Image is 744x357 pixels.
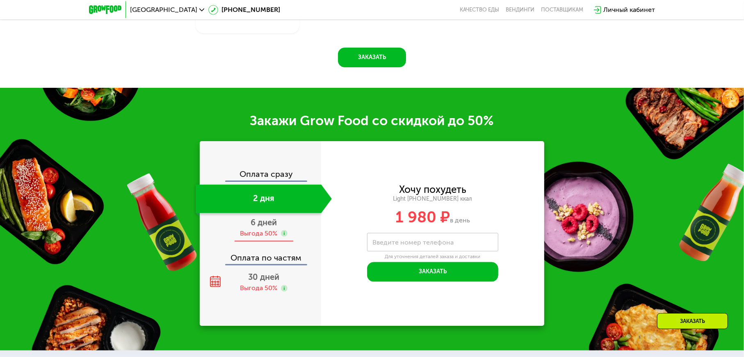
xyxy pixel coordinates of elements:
[367,262,498,282] button: Заказать
[603,5,655,15] div: Личный кабинет
[130,7,197,13] span: [GEOGRAPHIC_DATA]
[251,217,277,227] span: 6 дней
[460,7,499,13] a: Качество еды
[201,170,321,181] div: Оплата сразу
[395,208,450,227] span: 1 980 ₽
[208,5,280,15] a: [PHONE_NUMBER]
[657,313,728,329] div: Заказать
[201,245,321,264] div: Оплата по частям
[399,185,466,194] div: Хочу похудеть
[541,7,583,13] div: поставщикам
[506,7,534,13] a: Вендинги
[240,229,278,238] div: Выгода 50%
[240,284,278,293] div: Выгода 50%
[372,240,454,245] label: Введите номер телефона
[450,216,470,224] span: в день
[338,48,406,67] button: Заказать
[367,254,498,260] div: Для уточнения деталей заказа и доставки
[321,195,544,203] div: Light [PHONE_NUMBER] ккал
[248,272,279,282] span: 30 дней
